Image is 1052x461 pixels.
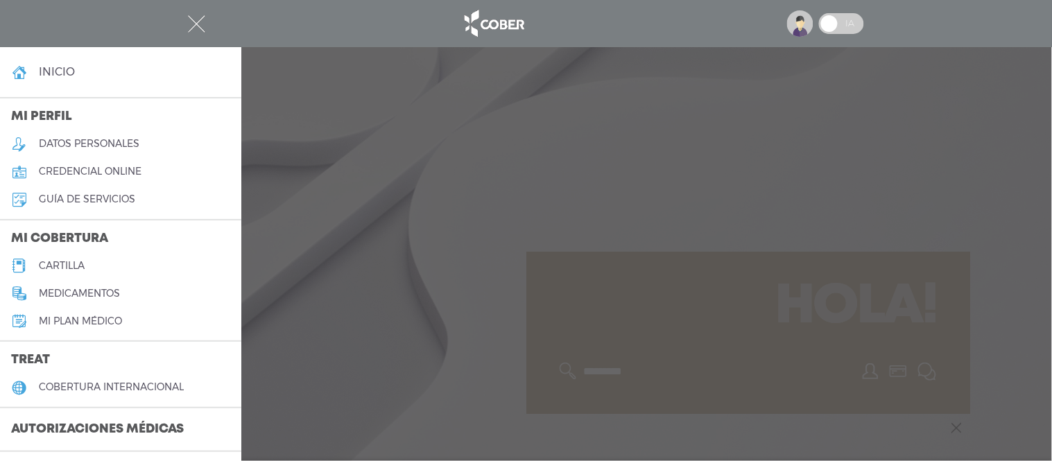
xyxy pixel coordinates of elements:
[39,315,122,327] h5: Mi plan médico
[39,381,184,393] h5: cobertura internacional
[457,7,530,40] img: logo_cober_home-white.png
[39,166,141,177] h5: credencial online
[39,193,135,205] h5: guía de servicios
[39,138,139,150] h5: datos personales
[39,288,120,299] h5: medicamentos
[188,15,205,33] img: Cober_menu-close-white.svg
[39,260,85,272] h5: cartilla
[787,10,813,37] img: profile-placeholder.svg
[39,65,75,78] h4: inicio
